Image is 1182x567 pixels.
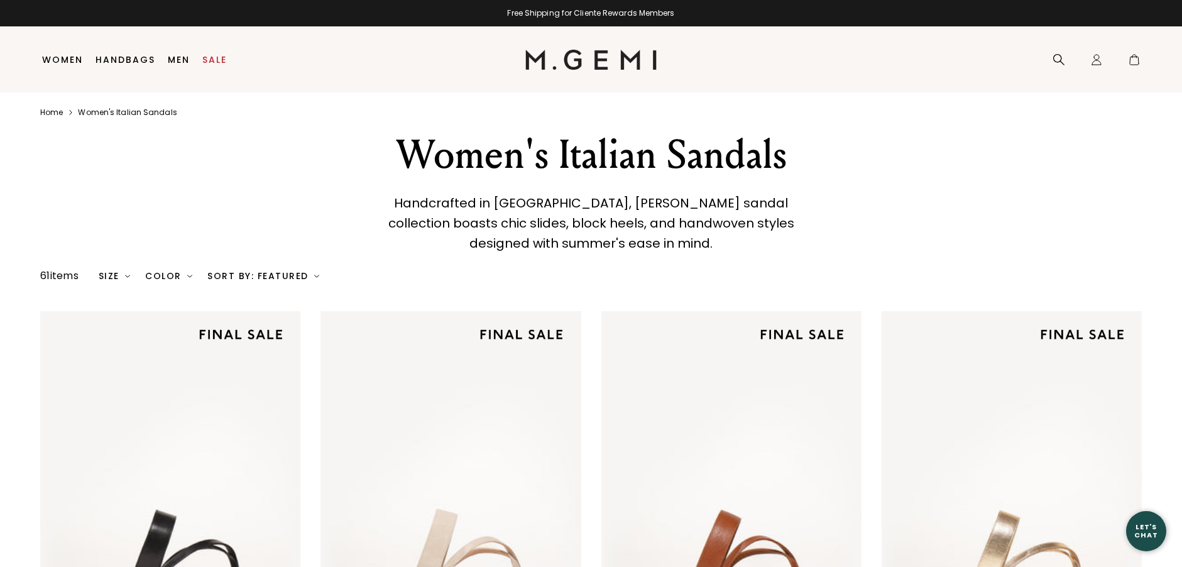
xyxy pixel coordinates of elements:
div: 61 items [40,268,79,283]
img: chevron-down.svg [314,273,319,278]
a: Women [42,55,83,65]
a: Women's italian sandals [78,107,177,118]
a: Home [40,107,63,118]
img: chevron-down.svg [187,273,192,278]
a: Handbags [96,55,155,65]
div: Size [99,271,131,281]
img: chevron-down.svg [125,273,130,278]
a: Sale [202,55,227,65]
img: final sale tag [750,319,854,350]
div: Women's Italian Sandals [373,133,809,178]
div: Let's Chat [1126,523,1166,539]
img: final sale tag [189,319,293,350]
a: Men [168,55,190,65]
img: M.Gemi [525,50,657,70]
img: final sale tag [1030,319,1134,350]
img: final sale tag [469,319,574,350]
p: Handcrafted in [GEOGRAPHIC_DATA], [PERSON_NAME] sandal collection boasts chic slides, block heels... [379,193,803,253]
div: Color [145,271,192,281]
div: Sort By: Featured [207,271,319,281]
